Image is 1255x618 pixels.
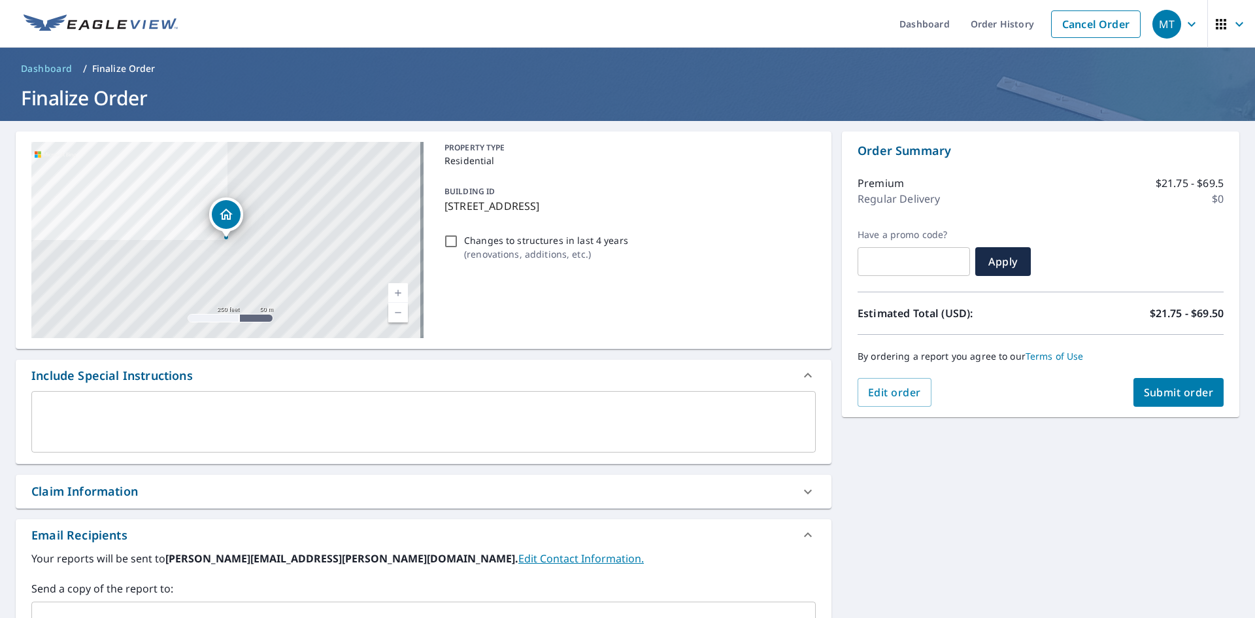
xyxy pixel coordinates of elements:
[464,247,628,261] p: ( renovations, additions, etc. )
[165,551,518,566] b: [PERSON_NAME][EMAIL_ADDRESS][PERSON_NAME][DOMAIN_NAME].
[444,142,811,154] p: PROPERTY TYPE
[1051,10,1141,38] a: Cancel Order
[21,62,73,75] span: Dashboard
[92,62,156,75] p: Finalize Order
[388,303,408,322] a: Current Level 17, Zoom Out
[858,351,1224,362] p: By ordering a report you agree to our
[858,175,904,191] p: Premium
[388,283,408,303] a: Current Level 17, Zoom In
[16,58,1239,79] nav: breadcrumb
[858,305,1041,321] p: Estimated Total (USD):
[16,360,831,391] div: Include Special Instructions
[16,58,78,79] a: Dashboard
[31,367,193,385] div: Include Special Instructions
[31,526,127,544] div: Email Recipients
[16,84,1239,111] h1: Finalize Order
[16,475,831,508] div: Claim Information
[444,186,495,197] p: BUILDING ID
[975,247,1031,276] button: Apply
[1150,305,1224,321] p: $21.75 - $69.50
[24,14,178,34] img: EV Logo
[858,378,931,407] button: Edit order
[858,229,970,241] label: Have a promo code?
[31,551,816,566] label: Your reports will be sent to
[1133,378,1224,407] button: Submit order
[1212,191,1224,207] p: $0
[858,142,1224,160] p: Order Summary
[1144,385,1214,400] span: Submit order
[858,191,940,207] p: Regular Delivery
[83,61,87,77] li: /
[31,581,816,596] label: Send a copy of the report to:
[1026,350,1084,362] a: Terms of Use
[1156,175,1224,191] p: $21.75 - $69.5
[1152,10,1181,39] div: MT
[16,519,831,551] div: Email Recipients
[868,385,921,400] span: Edit order
[986,254,1020,269] span: Apply
[444,154,811,167] p: Residential
[464,233,628,247] p: Changes to structures in last 4 years
[518,551,644,566] a: EditContactInfo
[31,483,138,500] div: Claim Information
[444,198,811,214] p: [STREET_ADDRESS]
[209,197,243,238] div: Dropped pin, building 1, Residential property, 710 Dock St Wilmington, NC 28401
